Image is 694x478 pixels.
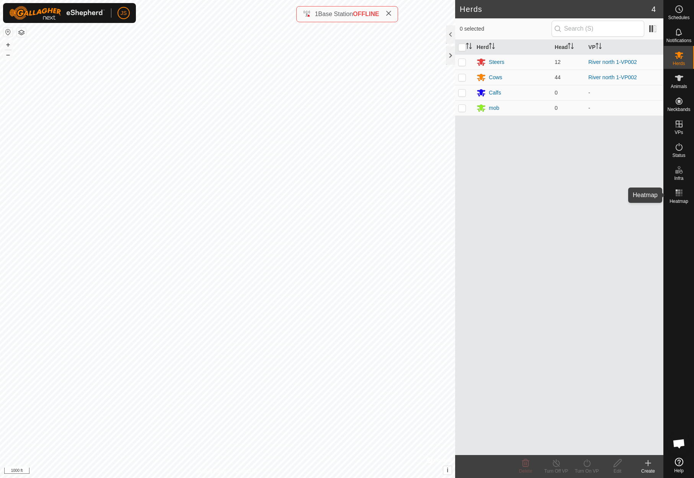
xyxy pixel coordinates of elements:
span: i [447,467,448,473]
a: Open chat [668,432,691,455]
div: Cows [489,73,502,82]
span: Animals [671,84,687,89]
td: - [585,85,663,100]
h2: Herds [460,5,652,14]
span: Base Station [318,11,353,17]
div: Create [633,468,663,475]
span: OFFLINE [353,11,379,17]
button: i [443,466,452,475]
a: River north 1-VP002 [588,59,637,65]
span: Help [674,468,684,473]
span: VPs [674,130,683,135]
div: Edit [602,468,633,475]
th: Herd [474,40,552,55]
a: Contact Us [235,468,258,475]
div: Turn On VP [572,468,602,475]
span: 12 [555,59,561,65]
span: Infra [674,176,683,181]
span: Schedules [668,15,689,20]
span: 0 [555,105,558,111]
button: + [3,40,13,49]
span: 1 [315,11,318,17]
button: Reset Map [3,28,13,37]
span: Status [672,153,685,158]
div: Turn Off VP [541,468,572,475]
a: River north 1-VP002 [588,74,637,80]
input: Search (S) [552,21,644,37]
p-sorticon: Activate to sort [568,44,574,50]
span: 0 selected [460,25,552,33]
div: Calfs [489,89,501,97]
span: JS [121,9,127,17]
p-sorticon: Activate to sort [489,44,495,50]
span: Notifications [666,38,691,43]
span: Herds [673,61,685,66]
div: mob [489,104,499,112]
p-sorticon: Activate to sort [596,44,602,50]
a: Help [664,455,694,476]
span: Delete [519,468,532,474]
img: Gallagher Logo [9,6,105,20]
span: Heatmap [670,199,688,204]
p-sorticon: Activate to sort [466,44,472,50]
td: - [585,100,663,116]
span: 44 [555,74,561,80]
button: – [3,50,13,59]
th: VP [585,40,663,55]
div: Steers [489,58,504,66]
span: 0 [555,90,558,96]
span: 4 [652,3,656,15]
button: Map Layers [17,28,26,37]
th: Head [552,40,585,55]
span: Neckbands [667,107,690,112]
a: Privacy Policy [198,468,226,475]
